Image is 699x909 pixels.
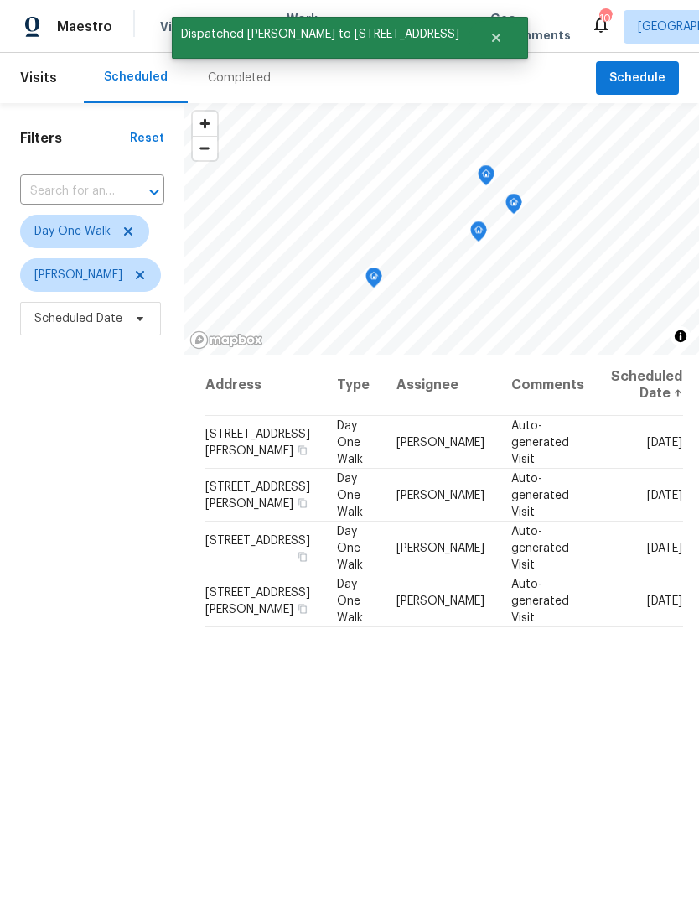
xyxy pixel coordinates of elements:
[205,480,310,509] span: [STREET_ADDRESS][PERSON_NAME]
[208,70,271,86] div: Completed
[20,130,130,147] h1: Filters
[57,18,112,35] span: Maestro
[20,60,57,96] span: Visits
[511,419,569,465] span: Auto-generated Visit
[104,69,168,86] div: Scheduled
[469,21,524,55] button: Close
[365,268,382,293] div: Map marker
[172,17,469,52] span: Dispatched [PERSON_NAME] to [STREET_ADDRESS]
[20,179,117,205] input: Search for an address...
[193,112,217,136] button: Zoom in
[396,595,484,606] span: [PERSON_NAME]
[647,489,682,501] span: [DATE]
[34,310,122,327] span: Scheduled Date
[287,10,329,44] span: Work Orders
[337,578,363,623] span: Day One Walk
[34,223,111,240] span: Day One Walk
[478,165,494,191] div: Map marker
[490,10,571,44] span: Geo Assignments
[193,136,217,160] button: Zoom out
[205,586,310,615] span: [STREET_ADDRESS][PERSON_NAME]
[193,137,217,160] span: Zoom out
[498,355,598,416] th: Comments
[505,194,522,220] div: Map marker
[160,18,194,35] span: Visits
[470,221,487,247] div: Map marker
[676,327,686,345] span: Toggle attribution
[511,525,569,570] span: Auto-generated Visit
[596,61,679,96] button: Schedule
[295,600,310,616] button: Copy Address
[396,542,484,553] span: [PERSON_NAME]
[189,330,263,350] a: Mapbox homepage
[511,472,569,517] span: Auto-generated Visit
[647,595,682,606] span: [DATE]
[142,180,166,204] button: Open
[647,436,682,448] span: [DATE]
[598,355,683,416] th: Scheduled Date ↑
[34,267,122,283] span: [PERSON_NAME]
[671,326,691,346] button: Toggle attribution
[396,489,484,501] span: [PERSON_NAME]
[205,355,324,416] th: Address
[130,130,164,147] div: Reset
[205,428,310,456] span: [STREET_ADDRESS][PERSON_NAME]
[599,10,611,27] div: 109
[647,542,682,553] span: [DATE]
[609,68,665,89] span: Schedule
[511,578,569,623] span: Auto-generated Visit
[396,436,484,448] span: [PERSON_NAME]
[205,534,310,546] span: [STREET_ADDRESS]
